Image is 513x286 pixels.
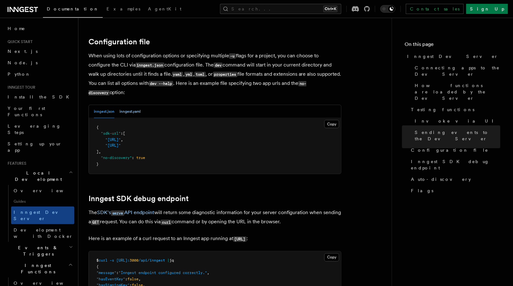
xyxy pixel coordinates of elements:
span: : [125,277,127,282]
span: Invoke via UI [415,118,499,124]
a: Invoke via UI [412,115,500,127]
span: Next.js [8,49,38,54]
span: false [127,277,138,282]
button: Search...Ctrl+K [220,4,341,14]
span: Home [8,25,25,32]
code: dev [214,63,223,68]
h4: On this page [405,41,500,51]
a: SDK'sserveAPI endpoint [97,210,154,216]
button: inngest.json [94,105,114,118]
a: Auto-discovery [408,174,500,185]
span: Events & Triggers [5,245,69,257]
a: Configuration file [89,37,150,46]
span: Quick start [5,39,33,44]
span: } [96,162,99,167]
a: Next.js [5,46,74,57]
span: , [138,277,141,282]
div: Local Development [5,185,74,242]
span: $ [96,258,99,263]
span: Configuration file [411,147,488,153]
code: -u [229,54,236,59]
button: Events & Triggers [5,242,74,260]
span: true [136,156,145,160]
code: toml [194,72,205,77]
span: { [96,265,99,269]
p: Here is an example of a curl request to an Inngest app running at : [89,234,341,244]
a: How functions are loaded by the Dev Server [412,80,500,104]
a: Sending events to the Dev Server [412,127,500,144]
span: Local Development [5,170,69,182]
span: 3000 [130,258,138,263]
a: AgentKit [144,2,185,17]
a: Development with Docker [11,224,74,242]
a: Flags [408,185,500,196]
a: Your first Functions [5,103,74,120]
span: { [96,125,99,130]
span: Python [8,72,31,77]
span: Flags [411,187,433,194]
span: : [132,156,134,160]
span: curl [99,258,107,263]
a: Inngest SDK debug endpoint [89,194,189,203]
span: | [167,258,169,263]
a: Connecting apps to the Dev Server [412,62,500,80]
span: , [121,137,123,142]
a: Setting up your app [5,138,74,156]
span: "hasEventKey" [96,277,125,282]
span: Overview [14,188,79,193]
code: no-discovery [89,81,306,96]
a: Configuration file [408,144,500,156]
code: properties [213,72,237,77]
span: Examples [107,6,140,11]
span: Install the SDK [8,94,73,99]
span: AgentKit [148,6,181,11]
span: "sdk-url" [101,131,121,136]
a: Examples [103,2,144,17]
button: Copy [324,253,339,262]
a: Leveraging Steps [5,120,74,138]
span: Testing functions [411,106,474,113]
span: [ [123,131,125,136]
span: Sending events to the Dev Server [415,129,500,142]
span: "no-discovery" [101,156,132,160]
span: Guides [11,196,74,207]
code: yml [184,72,193,77]
code: dev --help [149,81,173,86]
span: Inngest tour [5,85,35,90]
a: Node.js [5,57,74,68]
code: inngest.json [136,63,164,68]
span: "Inngest endpoint configured correctly." [119,271,207,275]
span: ] [96,150,99,154]
span: Connecting apps to the Dev Server [415,65,500,77]
button: inngest.yaml [119,105,141,118]
button: Inngest Functions [5,260,74,277]
span: jq [169,258,174,263]
a: Install the SDK [5,91,74,103]
span: -s [110,258,114,263]
a: Inngest Dev Server [405,51,500,62]
a: Documentation [43,2,103,18]
span: Setting up your app [8,141,62,153]
span: "[URL]" [105,137,121,142]
span: Your first Functions [8,106,45,117]
span: Inngest Functions [5,262,68,275]
button: Copy [324,120,339,128]
code: GET [91,220,100,225]
span: : [116,271,119,275]
a: Sign Up [466,4,508,14]
span: Inngest SDK debug endpoint [411,158,500,171]
code: yaml [172,72,183,77]
span: Inngest Dev Server [14,210,68,221]
p: When using lots of configuration options or specifying multiple flags for a project, you can choo... [89,51,341,97]
button: Local Development [5,167,74,185]
span: Documentation [47,6,99,11]
span: , [207,271,209,275]
button: Toggle dark mode [380,5,395,13]
span: Auto-discovery [411,176,471,182]
a: Home [5,23,74,34]
span: Overview [14,281,79,286]
a: Python [5,68,74,80]
a: Testing functions [408,104,500,115]
span: : [121,131,123,136]
span: Node.js [8,60,38,65]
